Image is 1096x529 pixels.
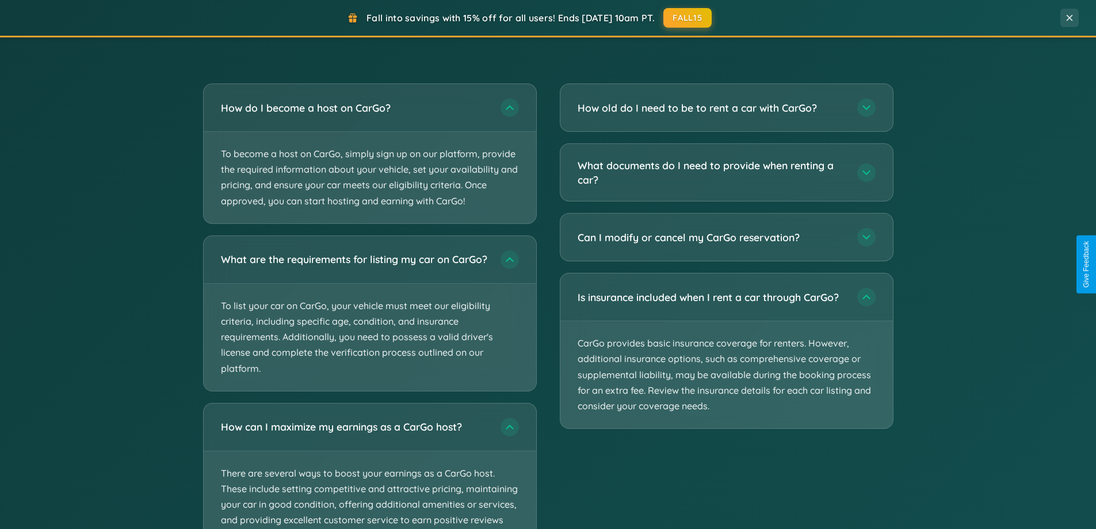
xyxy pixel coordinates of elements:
p: To list your car on CarGo, your vehicle must meet our eligibility criteria, including specific ag... [204,284,536,391]
h3: What are the requirements for listing my car on CarGo? [221,252,489,267]
p: CarGo provides basic insurance coverage for renters. However, additional insurance options, such ... [560,321,893,428]
h3: How can I maximize my earnings as a CarGo host? [221,420,489,434]
h3: How old do I need to be to rent a car with CarGo? [578,101,846,115]
h3: Can I modify or cancel my CarGo reservation? [578,230,846,245]
h3: What documents do I need to provide when renting a car? [578,158,846,187]
h3: How do I become a host on CarGo? [221,101,489,115]
h3: Is insurance included when I rent a car through CarGo? [578,290,846,305]
button: FALL15 [663,8,712,28]
p: To become a host on CarGo, simply sign up on our platform, provide the required information about... [204,132,536,223]
div: Give Feedback [1082,241,1090,288]
span: Fall into savings with 15% off for all users! Ends [DATE] 10am PT. [366,12,655,24]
